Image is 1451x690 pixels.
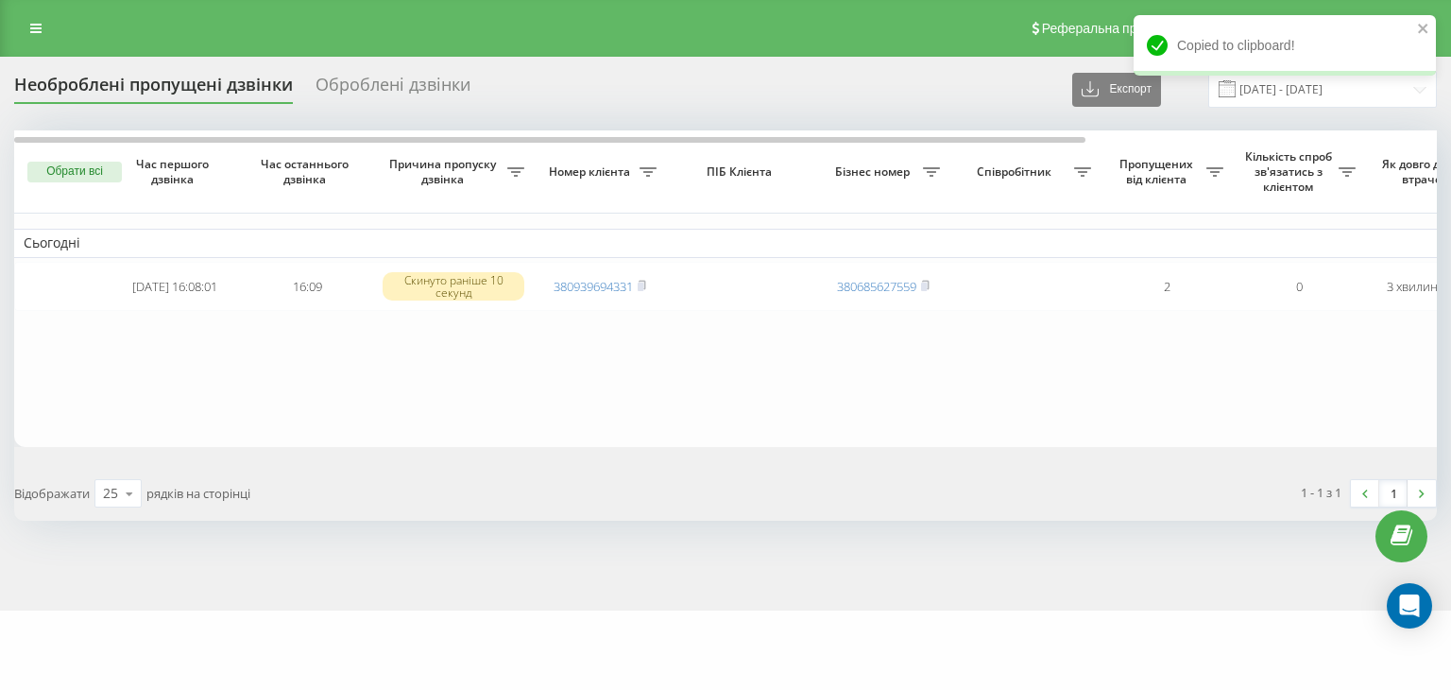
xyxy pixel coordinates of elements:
button: Експорт [1072,73,1161,107]
div: Оброблені дзвінки [316,75,470,104]
span: Бізнес номер [827,164,923,180]
td: 2 [1101,262,1233,312]
span: Кількість спроб зв'язатись з клієнтом [1242,149,1339,194]
div: Copied to clipboard! [1134,15,1436,76]
a: 380685627559 [837,278,916,295]
span: Час останнього дзвінка [256,157,358,186]
div: Необроблені пропущені дзвінки [14,75,293,104]
span: Номер клієнта [543,164,640,180]
span: Причина пропуску дзвінка [383,157,507,186]
span: ПІБ Клієнта [682,164,801,180]
td: [DATE] 16:08:01 [109,262,241,312]
td: 0 [1233,262,1365,312]
a: 380939694331 [554,278,633,295]
div: 1 - 1 з 1 [1301,483,1341,502]
button: close [1417,21,1430,39]
td: 16:09 [241,262,373,312]
div: Скинуто раніше 10 секунд [383,272,524,301]
button: Обрати всі [27,162,122,182]
div: Open Intercom Messenger [1387,583,1432,629]
span: Співробітник [959,164,1074,180]
span: Реферальна програма [1042,21,1181,36]
span: рядків на сторінці [146,485,250,502]
span: Пропущених від клієнта [1110,157,1206,186]
div: 25 [103,484,118,503]
a: 1 [1379,480,1408,507]
span: Час першого дзвінка [124,157,226,186]
span: Відображати [14,485,90,502]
